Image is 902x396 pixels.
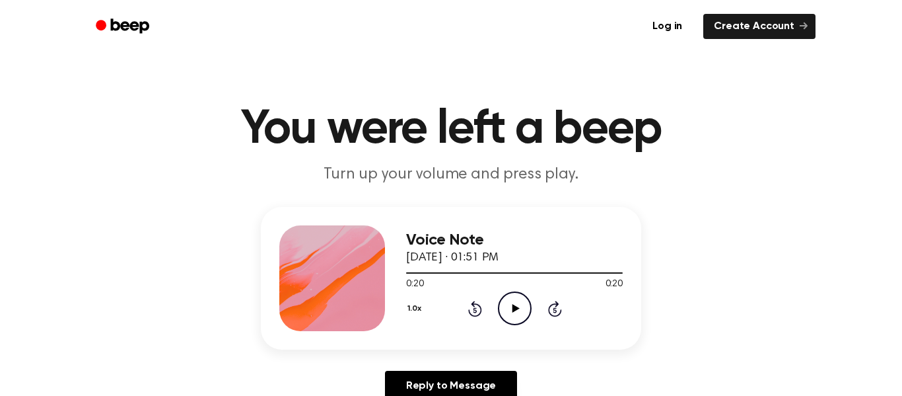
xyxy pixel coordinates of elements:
a: Log in [639,11,695,42]
span: 0:20 [406,278,423,292]
span: [DATE] · 01:51 PM [406,252,499,264]
h3: Voice Note [406,231,623,249]
button: 1.0x [406,297,426,320]
a: Beep [87,14,161,40]
h1: You were left a beep [113,106,789,153]
a: Create Account [703,14,815,39]
p: Turn up your volume and press play. [197,164,705,186]
span: 0:20 [606,278,623,292]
